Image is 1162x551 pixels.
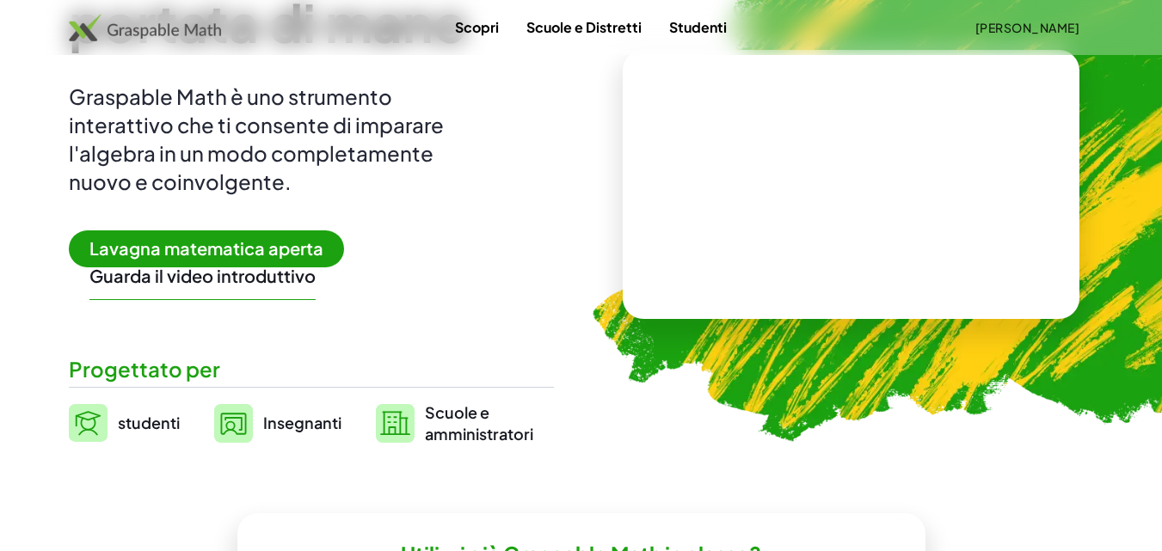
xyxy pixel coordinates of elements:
font: amministratori [425,424,533,444]
font: studenti [118,413,180,432]
a: Scuole eamministratori [376,401,533,444]
video: Di cosa si tratta? Questa è la notazione matematica dinamica. La notazione matematica dinamica gi... [722,119,980,248]
font: Scuole e Distretti [526,18,642,36]
a: Scopri [441,11,513,43]
a: Lavagna matematica aperta [69,241,358,259]
img: svg%3e [69,404,108,442]
font: Studenti [669,18,727,36]
a: Scuole e Distretti [513,11,655,43]
font: Scopri [455,18,499,36]
a: Insegnanti [214,401,341,444]
img: svg%3e [214,404,253,443]
button: [PERSON_NAME] [961,12,1093,43]
a: studenti [69,401,180,444]
font: Lavagna matematica aperta [89,237,323,259]
img: svg%3e [376,404,415,443]
font: Scuole e [425,402,489,422]
font: Graspable Math è uno strumento interattivo che ti consente di imparare l'algebra in un modo compl... [69,83,444,194]
font: [PERSON_NAME] [975,20,1079,35]
font: Guarda il video introduttivo [89,265,316,286]
font: Insegnanti [263,413,341,432]
font: Progettato per [69,356,220,382]
button: Guarda il video introduttivo [89,265,316,287]
a: Studenti [655,11,741,43]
